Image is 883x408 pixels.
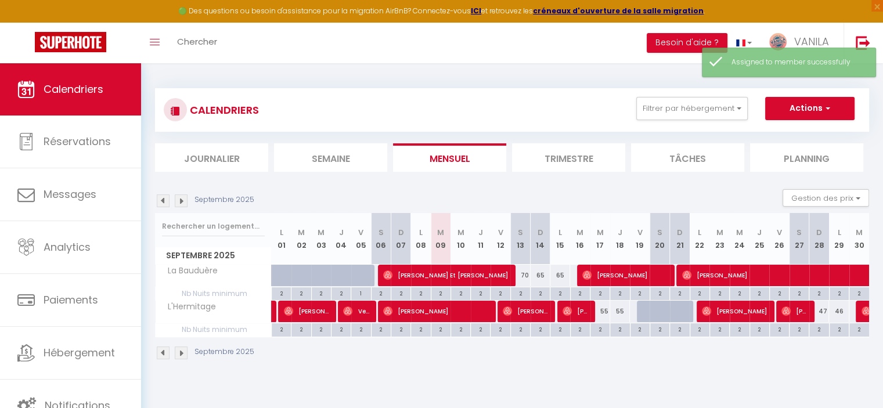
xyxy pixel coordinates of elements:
div: 2 [451,287,470,298]
abbr: M [318,227,325,238]
span: Analytics [44,240,91,254]
button: Besoin d'aide ? [647,33,727,53]
div: 2 [471,323,490,334]
div: 2 [670,287,689,298]
a: ICI [471,6,481,16]
button: Gestion des prix [783,189,869,207]
span: Nb Nuits minimum [156,323,271,336]
div: 2 [710,287,729,298]
a: Chercher [168,23,226,63]
th: 07 [391,213,410,265]
div: 2 [590,287,610,298]
div: 2 [411,323,430,334]
div: 2 [650,323,669,334]
div: 2 [491,287,510,298]
th: 22 [690,213,709,265]
div: 70 [510,265,530,286]
div: 46 [829,301,849,322]
th: 12 [491,213,510,265]
th: 19 [630,213,650,265]
abbr: V [498,227,503,238]
button: Filtrer par hébergement [636,97,748,120]
div: 2 [830,287,849,298]
th: 11 [471,213,491,265]
div: 55 [610,301,630,322]
div: 2 [750,323,769,334]
th: 21 [670,213,690,265]
div: 2 [790,287,809,298]
div: 2 [291,323,311,334]
span: Veuve Bourgeois [PERSON_NAME] [343,300,369,322]
div: 2 [351,323,370,334]
div: 2 [511,323,530,334]
div: 2 [550,287,570,298]
button: Ouvrir le widget de chat LiveChat [9,5,44,39]
div: 2 [610,323,629,334]
th: 25 [749,213,769,265]
div: 2 [312,323,331,334]
input: Rechercher un logement... [162,216,265,237]
abbr: J [478,227,483,238]
div: 2 [770,287,789,298]
a: créneaux d'ouverture de la salle migration [533,6,704,16]
img: Super Booking [35,32,106,52]
abbr: S [518,227,523,238]
div: 2 [730,323,749,334]
span: Chercher [177,35,217,48]
abbr: V [358,227,363,238]
th: 26 [769,213,789,265]
div: 2 [650,287,669,298]
div: 2 [391,287,410,298]
th: 27 [790,213,809,265]
div: 2 [272,323,291,334]
span: [PERSON_NAME] [503,300,549,322]
div: 2 [372,323,391,334]
div: 2 [511,287,530,298]
div: 2 [391,323,410,334]
div: 2 [550,323,570,334]
div: 2 [531,323,550,334]
th: 30 [849,213,869,265]
div: 2 [610,287,629,298]
abbr: V [777,227,782,238]
div: 2 [331,287,351,298]
abbr: D [677,227,683,238]
p: Septembre 2025 [194,194,254,205]
li: Semaine [274,143,387,172]
div: 2 [849,287,869,298]
img: ... [769,33,787,50]
span: Hébergement [44,345,115,360]
div: 2 [451,323,470,334]
span: [PERSON_NAME] [563,300,589,322]
th: 04 [331,213,351,265]
div: 2 [630,323,650,334]
li: Trimestre [512,143,625,172]
div: 2 [690,287,709,298]
span: Paiements [44,293,98,307]
span: La Bauduère [157,265,221,277]
div: 2 [471,287,490,298]
abbr: M [298,227,305,238]
li: Journalier [155,143,268,172]
li: Tâches [631,143,744,172]
abbr: M [576,227,583,238]
div: 65 [531,265,550,286]
a: ... VANILA [761,23,844,63]
th: 14 [531,213,550,265]
th: 02 [291,213,311,265]
div: 2 [630,287,650,298]
div: 2 [431,287,450,298]
span: Septembre 2025 [156,247,271,264]
th: 24 [730,213,749,265]
span: [PERSON_NAME] [582,264,668,286]
abbr: M [437,227,444,238]
abbr: D [398,227,404,238]
p: Septembre 2025 [194,346,254,358]
span: [PERSON_NAME] [383,300,488,322]
div: 2 [431,323,450,334]
span: L'Hermitage [157,301,219,313]
th: 23 [709,213,729,265]
th: 03 [311,213,331,265]
div: 2 [312,287,331,298]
